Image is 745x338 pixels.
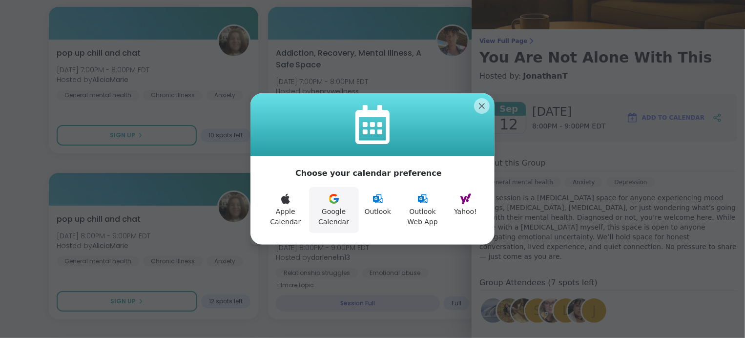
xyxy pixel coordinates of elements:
[397,187,448,233] button: Outlook Web App
[309,187,359,233] button: Google Calendar
[295,168,442,179] p: Choose your calendar preference
[359,187,397,233] button: Outlook
[448,187,483,233] button: Yahoo!
[262,187,309,233] button: Apple Calendar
